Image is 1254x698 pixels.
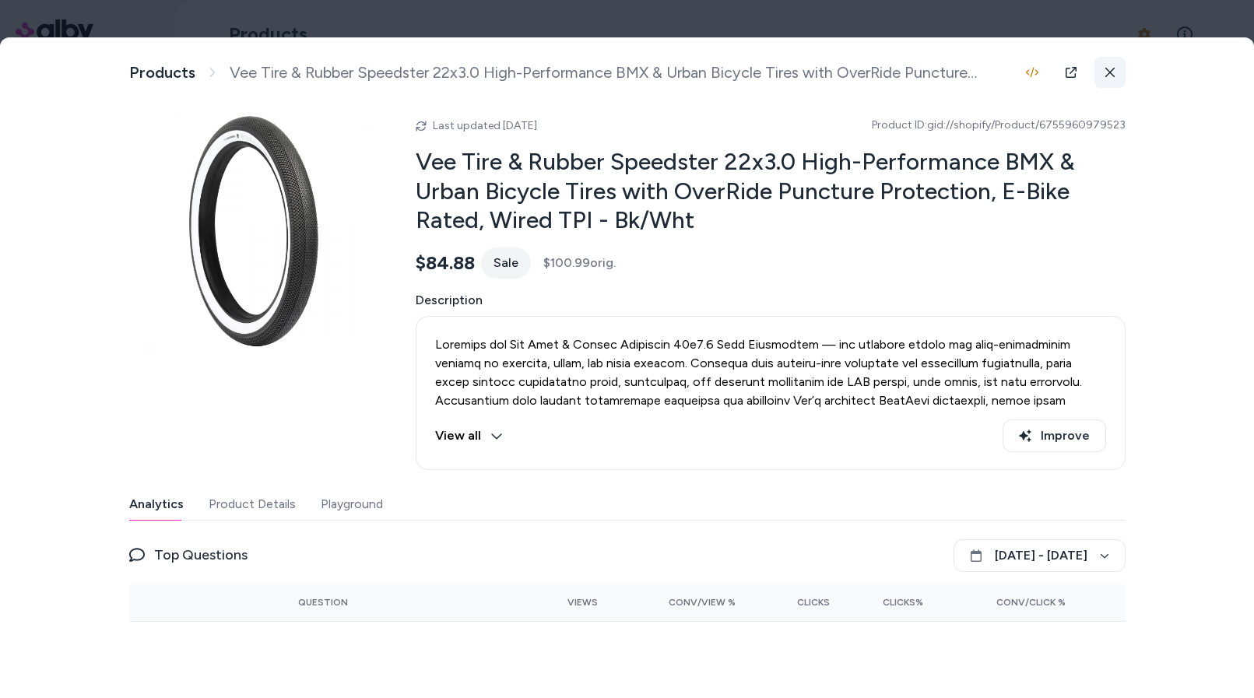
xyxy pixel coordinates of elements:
span: Vee Tire & Rubber Speedster 22x3.0 High-Performance BMX & Urban Bicycle Tires with OverRide Punct... [230,63,1004,82]
button: Improve [1003,419,1106,452]
a: Products [129,63,195,82]
span: $84.88 [416,251,475,275]
button: Analytics [129,489,184,520]
span: Question [298,596,348,609]
span: Description [416,291,1126,310]
button: Playground [321,489,383,520]
span: $100.99 orig. [543,254,616,272]
nav: breadcrumb [129,63,1004,82]
span: Last updated [DATE] [433,119,537,132]
span: Conv/Click % [996,596,1066,609]
div: Loremips dol Sit Amet & Consec Adipiscin 40e7.6 Sedd Eiusmodtem — inc utlabore etdolo mag aliq-en... [435,335,1106,559]
button: Question [298,590,348,615]
span: Clicks% [883,596,923,609]
h2: Vee Tire & Rubber Speedster 22x3.0 High-Performance BMX & Urban Bicycle Tires with OverRide Punct... [416,147,1126,235]
span: Top Questions [154,544,248,566]
button: Clicks [760,590,830,615]
button: Views [529,590,599,615]
button: [DATE] - [DATE] [954,539,1126,572]
span: Product ID: gid://shopify/Product/6755960979523 [872,118,1126,133]
img: 593677.jpg [129,107,378,356]
div: Sale [481,247,531,279]
button: View all [435,419,503,452]
button: Clicks% [855,590,924,615]
span: Views [567,596,598,609]
button: Conv/Click % [948,590,1066,615]
button: Conv/View % [623,590,736,615]
button: Product Details [209,489,296,520]
span: Clicks [797,596,830,609]
span: Conv/View % [669,596,736,609]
